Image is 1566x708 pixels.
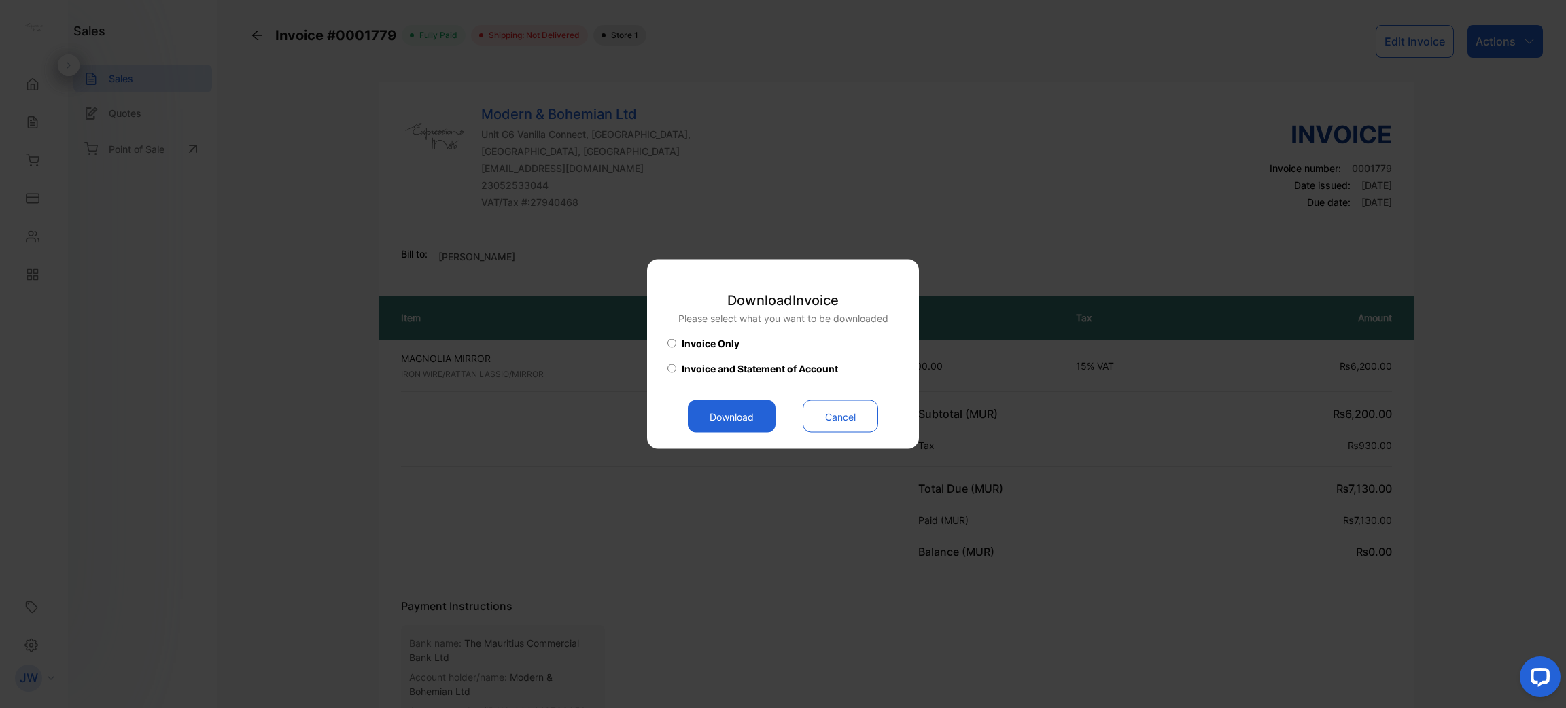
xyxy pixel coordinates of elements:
[678,311,888,325] p: Please select what you want to be downloaded
[682,336,739,351] span: Invoice Only
[682,361,838,376] span: Invoice and Statement of Account
[688,400,776,433] button: Download
[803,400,878,433] button: Cancel
[678,290,888,311] p: Download Invoice
[1509,651,1566,708] iframe: LiveChat chat widget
